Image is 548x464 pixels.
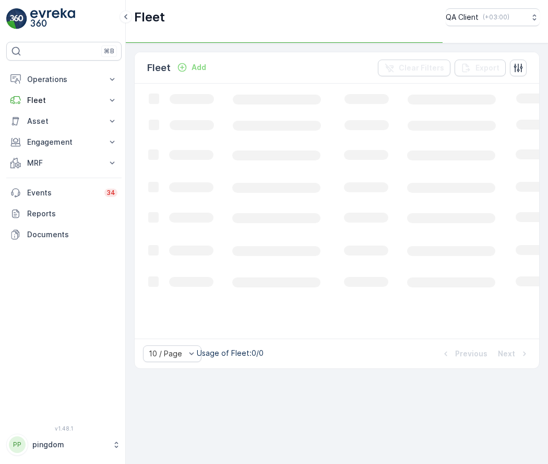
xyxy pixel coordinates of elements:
[27,116,101,126] p: Asset
[6,425,122,432] span: v 1.48.1
[173,61,210,74] button: Add
[6,182,122,203] a: Events34
[498,349,515,359] p: Next
[32,439,107,450] p: pingdom
[9,436,26,453] div: PP
[27,229,117,240] p: Documents
[30,8,75,29] img: logo_light-DOdMpM7g.png
[27,188,98,198] p: Events
[106,189,115,197] p: 34
[378,60,450,76] button: Clear Filters
[27,158,101,168] p: MRF
[455,60,506,76] button: Export
[6,132,122,153] button: Engagement
[6,153,122,173] button: MRF
[6,69,122,90] button: Operations
[6,8,27,29] img: logo
[439,347,489,360] button: Previous
[192,62,206,73] p: Add
[6,111,122,132] button: Asset
[475,63,499,73] p: Export
[27,208,117,219] p: Reports
[455,349,487,359] p: Previous
[27,74,101,85] p: Operations
[497,347,531,360] button: Next
[446,8,540,26] button: QA Client(+03:00)
[197,348,264,358] p: Usage of Fleet : 0/0
[6,224,122,245] a: Documents
[147,61,171,75] p: Fleet
[104,47,114,55] p: ⌘B
[6,203,122,224] a: Reports
[27,137,101,147] p: Engagement
[446,12,479,22] p: QA Client
[6,434,122,456] button: PPpingdom
[399,63,444,73] p: Clear Filters
[134,9,165,26] p: Fleet
[27,95,101,106] p: Fleet
[6,90,122,111] button: Fleet
[483,13,509,21] p: ( +03:00 )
